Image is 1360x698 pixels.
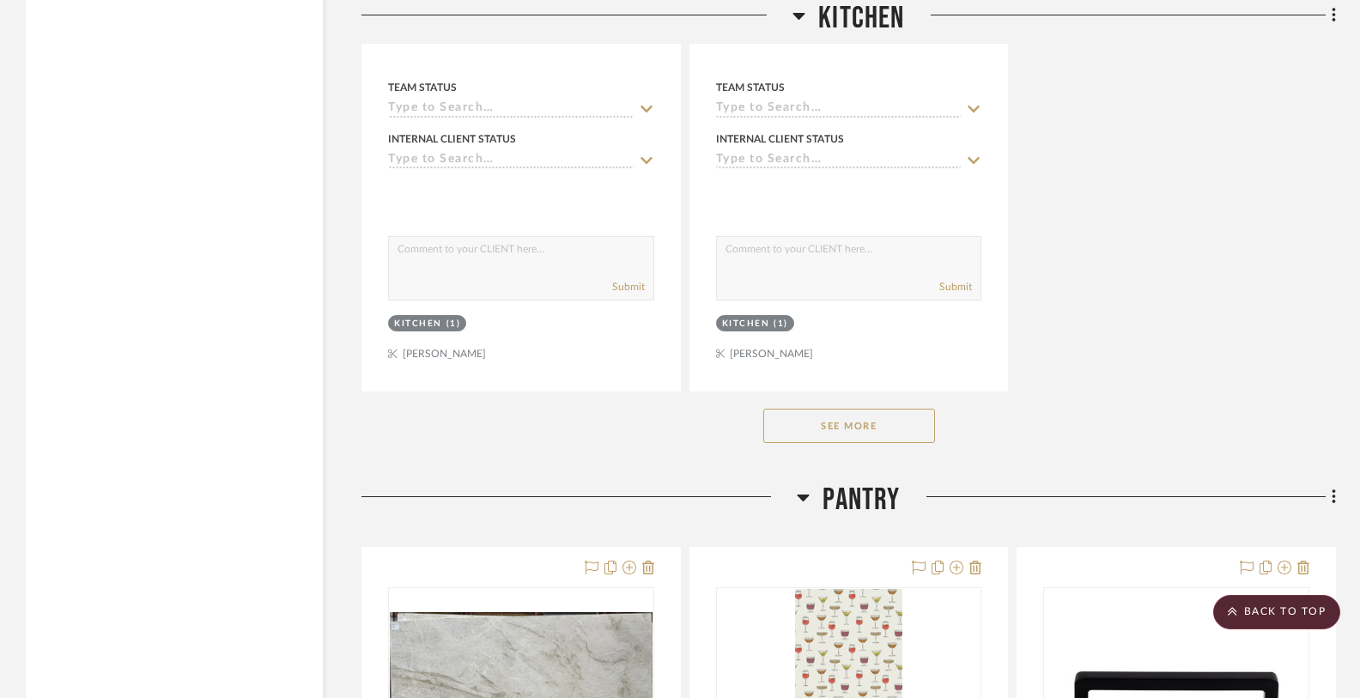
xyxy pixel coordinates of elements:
button: See More [763,409,935,443]
scroll-to-top-button: BACK TO TOP [1213,595,1340,629]
div: Internal Client Status [388,131,516,147]
button: Submit [612,279,645,294]
div: (1) [774,318,788,331]
div: (1) [446,318,461,331]
div: Kitchen [722,318,770,331]
div: Internal Client Status [716,131,844,147]
input: Type to Search… [716,101,962,118]
div: Kitchen [394,318,442,331]
span: Pantry [823,482,900,519]
div: Team Status [716,80,785,95]
button: Submit [939,279,972,294]
div: Team Status [388,80,457,95]
input: Type to Search… [388,153,634,169]
input: Type to Search… [388,101,634,118]
input: Type to Search… [716,153,962,169]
